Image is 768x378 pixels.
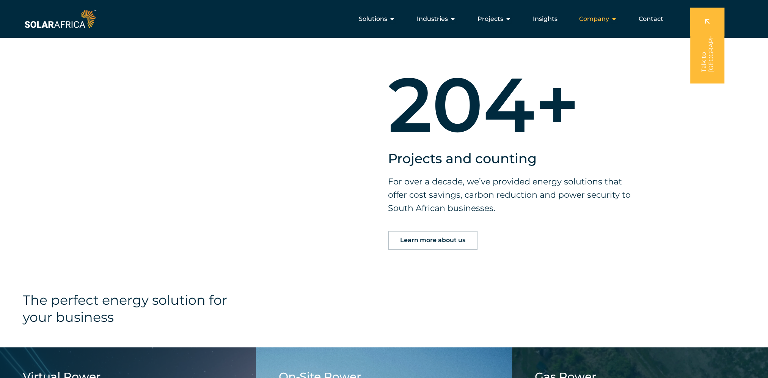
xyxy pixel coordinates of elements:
[533,14,558,24] a: Insights
[388,66,535,142] span: 204
[477,14,503,24] span: Projects
[388,175,631,215] p: For over a decade, we’ve provided energy solutions that offer cost savings, carbon reduction and ...
[639,14,663,24] a: Contact
[417,14,448,24] span: Industries
[579,14,609,24] span: Company
[23,291,257,326] h4: The perfect energy solution for your business
[98,11,669,27] div: Menu Toggle
[388,150,631,167] h3: Projects and counting
[535,66,631,142] span: +
[359,14,387,24] span: Solutions
[400,237,465,243] span: Learn more about us
[388,231,477,250] a: Learn more about us
[98,11,669,27] nav: Menu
